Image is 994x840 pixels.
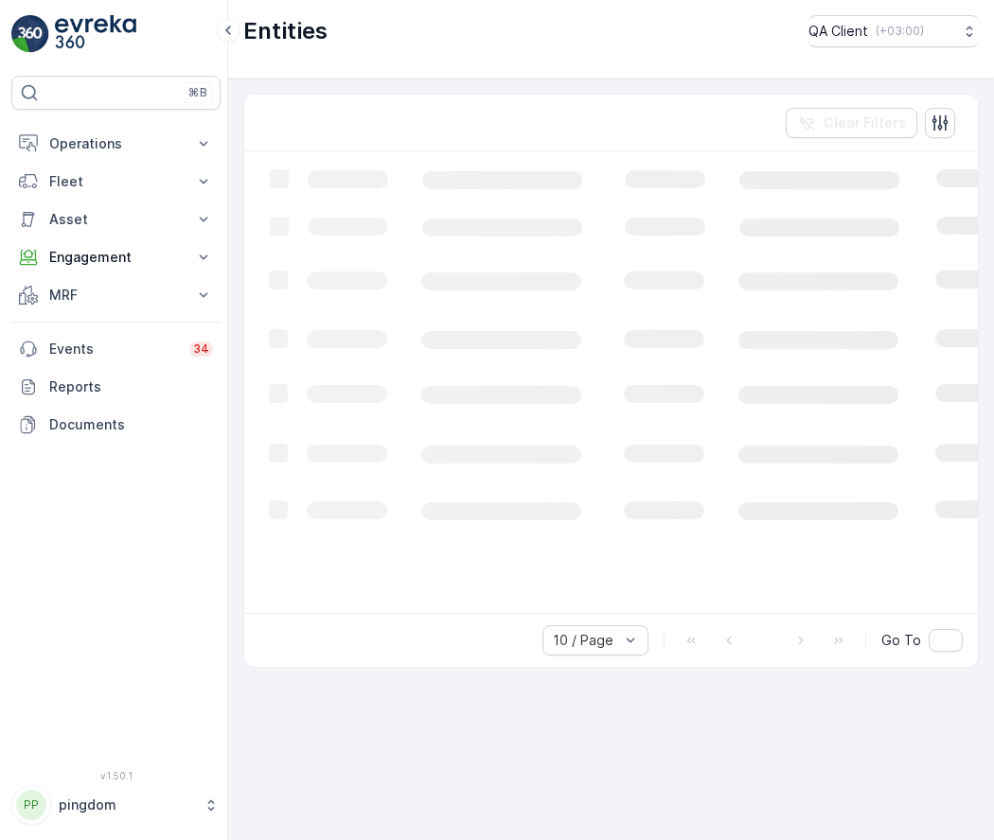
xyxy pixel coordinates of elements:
a: Events34 [11,330,221,368]
p: Reports [49,377,213,396]
p: Entities [243,16,328,46]
button: Operations [11,125,221,163]
p: pingdom [59,796,194,814]
p: Engagement [49,248,183,267]
button: Engagement [11,238,221,276]
button: QA Client(+03:00) [808,15,979,47]
div: PP [16,790,46,820]
p: 34 [193,341,209,357]
p: Events [49,340,178,359]
p: Operations [49,134,183,153]
button: PPpingdom [11,785,221,825]
p: QA Client [808,22,868,41]
p: Fleet [49,172,183,191]
a: Reports [11,368,221,406]
img: logo_light-DOdMpM7g.png [55,15,136,53]
p: MRF [49,286,183,305]
p: Clear Filters [824,114,906,132]
p: Documents [49,415,213,434]
p: ( +03:00 ) [876,24,924,39]
a: Documents [11,406,221,444]
span: Go To [881,631,921,650]
button: Clear Filters [786,108,917,138]
button: Fleet [11,163,221,201]
p: Asset [49,210,183,229]
p: ⌘B [188,85,207,100]
button: MRF [11,276,221,314]
img: logo [11,15,49,53]
span: v 1.50.1 [11,770,221,781]
button: Asset [11,201,221,238]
